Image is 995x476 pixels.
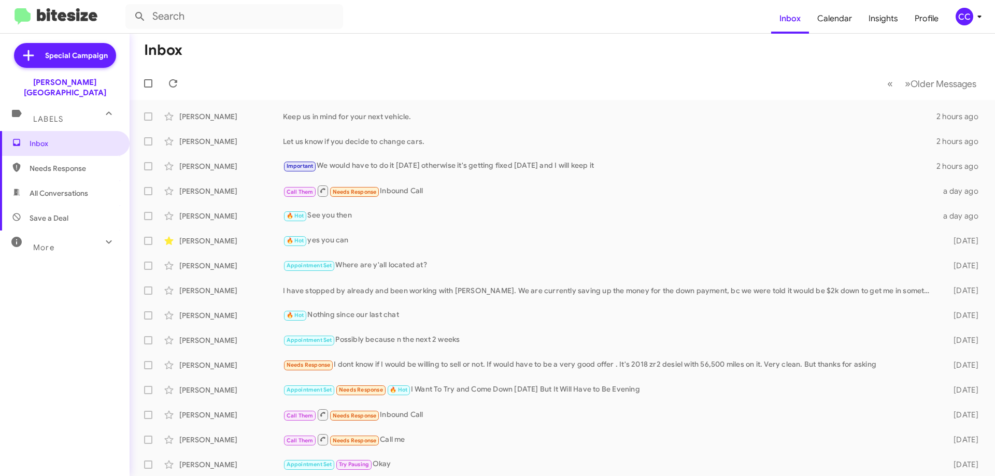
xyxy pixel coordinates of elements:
span: Inbox [30,138,118,149]
span: Call Them [287,189,314,195]
div: I have stopped by already and been working with [PERSON_NAME]. We are currently saving up the mon... [283,285,937,296]
span: Save a Deal [30,213,68,223]
div: Inbound Call [283,184,937,197]
div: a day ago [937,211,987,221]
div: Let us know if you decide to change cars. [283,136,936,147]
div: Okay [283,458,937,470]
span: Try Pausing [339,461,369,468]
div: I dont know if I would be willing to sell or not. If would have to be a very good offer . It's 20... [283,359,937,371]
div: [PERSON_NAME] [179,111,283,122]
span: Needs Response [333,412,377,419]
div: [PERSON_NAME] [179,310,283,321]
div: [PERSON_NAME] [179,261,283,271]
span: 🔥 Hot [287,212,304,219]
span: Appointment Set [287,386,332,393]
h1: Inbox [144,42,182,59]
div: Keep us in mind for your next vehicle. [283,111,936,122]
div: 2 hours ago [936,111,987,122]
div: 2 hours ago [936,136,987,147]
div: [DATE] [937,459,987,470]
input: Search [125,4,343,29]
div: [PERSON_NAME] [179,435,283,445]
a: Profile [906,4,947,34]
div: [DATE] [937,285,987,296]
div: [DATE] [937,435,987,445]
span: Needs Response [333,189,377,195]
span: Special Campaign [45,50,108,61]
div: [PERSON_NAME] [179,459,283,470]
div: Inbound Call [283,408,937,421]
span: Call Them [287,437,314,444]
a: Inbox [771,4,809,34]
div: [DATE] [937,236,987,246]
span: More [33,243,54,252]
div: We would have to do it [DATE] otherwise it's getting fixed [DATE] and I will keep it [283,160,936,172]
div: Nothing since our last chat [283,309,937,321]
span: Needs Response [287,362,331,368]
button: CC [947,8,984,25]
span: « [887,77,893,90]
div: I Want To Try and Come Down [DATE] But It Will Have to Be Evening [283,384,937,396]
span: Needs Response [339,386,383,393]
button: Previous [881,73,899,94]
div: [DATE] [937,360,987,370]
div: [DATE] [937,410,987,420]
span: Labels [33,114,63,124]
span: 🔥 Hot [287,312,304,319]
button: Next [899,73,983,94]
div: [PERSON_NAME] [179,410,283,420]
a: Insights [860,4,906,34]
div: [PERSON_NAME] [179,335,283,345]
div: [PERSON_NAME] [179,186,283,196]
span: Appointment Set [287,337,332,343]
div: [DATE] [937,385,987,395]
div: [PERSON_NAME] [179,385,283,395]
div: Where are y'all located at? [283,259,937,271]
div: [PERSON_NAME] [179,136,283,147]
div: yes you can [283,235,937,247]
span: Needs Response [333,437,377,444]
a: Special Campaign [14,43,116,68]
div: [DATE] [937,310,987,321]
span: Needs Response [30,163,118,174]
div: [PERSON_NAME] [179,236,283,246]
nav: Page navigation example [882,73,983,94]
span: Older Messages [911,78,976,90]
a: Calendar [809,4,860,34]
div: a day ago [937,186,987,196]
div: [PERSON_NAME] [179,211,283,221]
span: 🔥 Hot [287,237,304,244]
span: All Conversations [30,188,88,198]
div: [DATE] [937,261,987,271]
span: Appointment Set [287,262,332,269]
span: 🔥 Hot [390,386,407,393]
div: CC [956,8,973,25]
div: Call me [283,433,937,446]
div: [DATE] [937,335,987,345]
span: Call Them [287,412,314,419]
div: [PERSON_NAME] [179,285,283,296]
div: [PERSON_NAME] [179,360,283,370]
div: 2 hours ago [936,161,987,171]
span: Appointment Set [287,461,332,468]
div: Possibly because n the next 2 weeks [283,334,937,346]
span: » [905,77,911,90]
div: See you then [283,210,937,222]
span: Important [287,163,314,169]
div: [PERSON_NAME] [179,161,283,171]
